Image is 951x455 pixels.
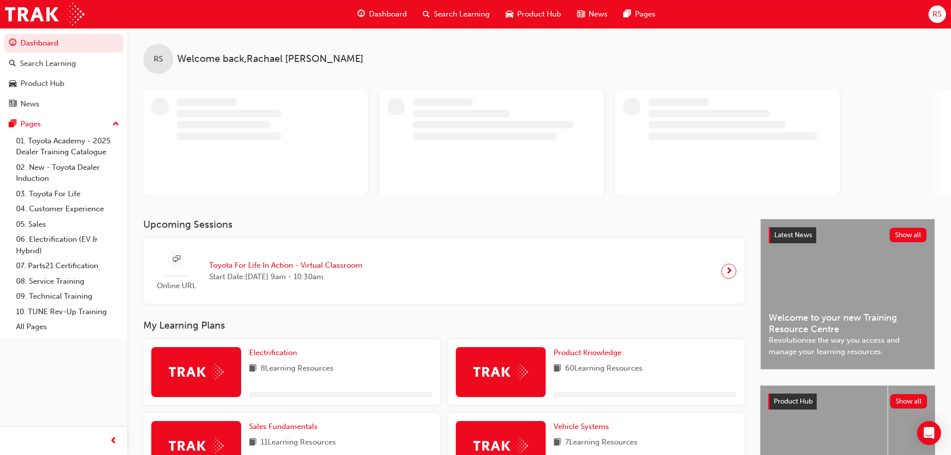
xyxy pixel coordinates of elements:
[209,260,362,271] span: Toyota For Life In Action - Virtual Classroom
[554,421,613,433] a: Vehicle Systems
[569,4,616,24] a: news-iconNews
[20,118,41,130] div: Pages
[624,8,631,20] span: pages-icon
[369,8,407,20] span: Dashboard
[349,4,415,24] a: guage-iconDashboard
[498,4,569,24] a: car-iconProduct Hub
[143,320,744,331] h3: My Learning Plans
[249,347,301,359] a: Electrification
[635,8,655,20] span: Pages
[589,8,608,20] span: News
[577,8,585,20] span: news-icon
[249,348,297,357] span: Electrification
[261,363,333,375] span: 8 Learning Resources
[20,78,64,89] div: Product Hub
[12,274,123,289] a: 08. Service Training
[565,437,637,449] span: 7 Learning Resources
[12,186,123,202] a: 03. Toyota For Life
[261,437,336,449] span: 11 Learning Resources
[890,394,928,409] button: Show all
[12,304,123,320] a: 10. TUNE Rev-Up Training
[554,437,561,449] span: book-icon
[169,438,224,454] img: Trak
[565,363,642,375] span: 60 Learning Resources
[151,246,736,296] a: Online URLToyota For Life In Action - Virtual ClassroomStart Date:[DATE] 9am - 10:30am
[249,422,317,431] span: Sales Fundamentals
[154,53,163,65] span: RS
[357,8,365,20] span: guage-icon
[434,8,490,20] span: Search Learning
[4,95,123,113] a: News
[760,219,935,370] a: Latest NewsShow allWelcome to your new Training Resource CentreRevolutionise the way you access a...
[9,59,16,68] span: search-icon
[517,8,561,20] span: Product Hub
[774,397,813,406] span: Product Hub
[4,54,123,73] a: Search Learning
[12,160,123,186] a: 02. New - Toyota Dealer Induction
[112,118,119,131] span: up-icon
[110,435,117,448] span: prev-icon
[169,364,224,380] img: Trak
[473,438,528,454] img: Trak
[12,319,123,335] a: All Pages
[4,32,123,115] button: DashboardSearch LearningProduct HubNews
[774,231,812,239] span: Latest News
[249,363,257,375] span: book-icon
[4,74,123,93] a: Product Hub
[9,120,16,129] span: pages-icon
[173,253,180,266] span: sessionType_ONLINE_URL-icon
[769,227,927,243] a: Latest NewsShow all
[769,312,927,335] span: Welcome to your new Training Resource Centre
[177,53,363,65] span: Welcome back , Rachael [PERSON_NAME]
[12,289,123,304] a: 09. Technical Training
[506,8,513,20] span: car-icon
[209,271,362,283] span: Start Date: [DATE] 9am - 10:30am
[929,5,946,23] button: RS
[143,219,744,230] h3: Upcoming Sessions
[9,39,16,48] span: guage-icon
[616,4,663,24] a: pages-iconPages
[768,394,927,410] a: Product HubShow all
[917,421,941,445] div: Open Intercom Messenger
[423,8,430,20] span: search-icon
[20,98,39,110] div: News
[12,217,123,232] a: 05. Sales
[12,133,123,160] a: 01. Toyota Academy - 2025 Dealer Training Catalogue
[415,4,498,24] a: search-iconSearch Learning
[249,421,321,433] a: Sales Fundamentals
[890,228,927,242] button: Show all
[554,422,609,431] span: Vehicle Systems
[4,115,123,133] button: Pages
[12,258,123,274] a: 07. Parts21 Certification
[9,79,16,88] span: car-icon
[12,232,123,258] a: 06. Electrification (EV & Hybrid)
[4,34,123,52] a: Dashboard
[12,201,123,217] a: 04. Customer Experience
[769,335,927,357] span: Revolutionise the way you access and manage your learning resources.
[9,100,16,109] span: news-icon
[554,347,626,359] a: Product Knowledge
[473,364,528,380] img: Trak
[20,58,76,69] div: Search Learning
[5,3,84,25] img: Trak
[933,8,942,20] span: RS
[554,363,561,375] span: book-icon
[151,280,201,292] span: Online URL
[554,348,622,357] span: Product Knowledge
[249,437,257,449] span: book-icon
[725,264,733,278] span: next-icon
